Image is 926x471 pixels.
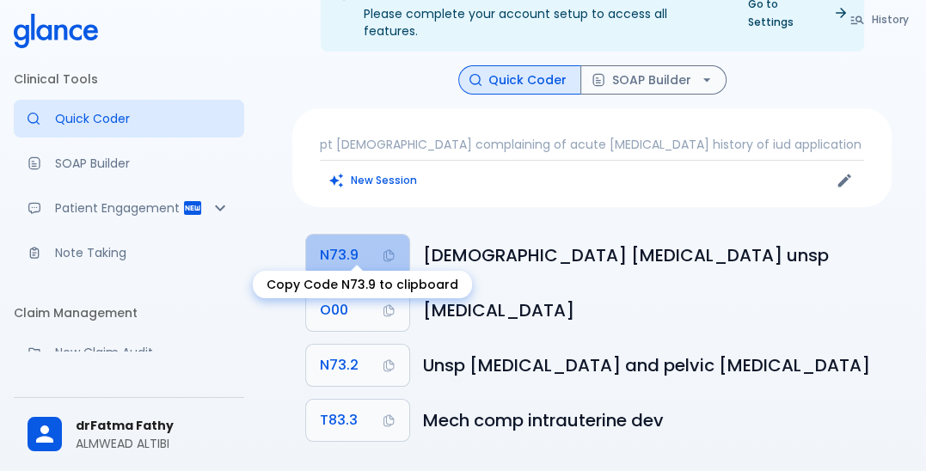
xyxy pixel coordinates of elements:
h6: Ectopic pregnancy [423,297,878,324]
button: Clears all inputs and results. [320,168,427,193]
p: Quick Coder [55,110,230,127]
p: pt [DEMOGRAPHIC_DATA] complaining of acute [MEDICAL_DATA] history of iud application [320,136,864,153]
button: Copy Code N73.2 to clipboard [306,345,409,386]
button: Copy Code O00 to clipboard [306,290,409,331]
div: Patient Reports & Referrals [14,189,244,227]
span: N73.2 [320,353,359,377]
button: Copy Code N73.9 to clipboard [306,235,409,276]
span: T83.3 [320,408,358,432]
div: drFatma FathyALMWEAD ALTIBI [14,405,244,464]
h6: Unspecified parametritis and pelvic cellulitis [423,352,878,379]
li: Clinical Tools [14,58,244,100]
a: Docugen: Compose a clinical documentation in seconds [14,144,244,182]
button: SOAP Builder [580,65,727,95]
p: SOAP Builder [55,155,230,172]
a: Audit a new claim [14,333,244,371]
p: Note Taking [55,244,230,261]
h6: Female pelvic inflammatory disease, unspecified [423,242,878,269]
div: Copy Code N73.9 to clipboard [253,271,472,298]
span: drFatma Fathy [76,417,230,435]
a: Advanced note-taking [14,234,244,272]
button: Copy Code T83.3 to clipboard [306,400,409,441]
h6: Mechanical complication of intrauterine device [423,407,878,434]
li: Claim Management [14,292,244,333]
button: Edit [831,168,857,193]
button: History [841,7,919,32]
p: New Claim Audit [55,344,230,361]
a: Moramiz: Find ICD10AM codes instantly [14,100,244,138]
button: Quick Coder [458,65,581,95]
p: Patient Engagement [55,199,182,217]
p: ALMWEAD ALTIBI [76,435,230,452]
span: N73.9 [320,243,359,267]
span: O00 [320,298,348,322]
